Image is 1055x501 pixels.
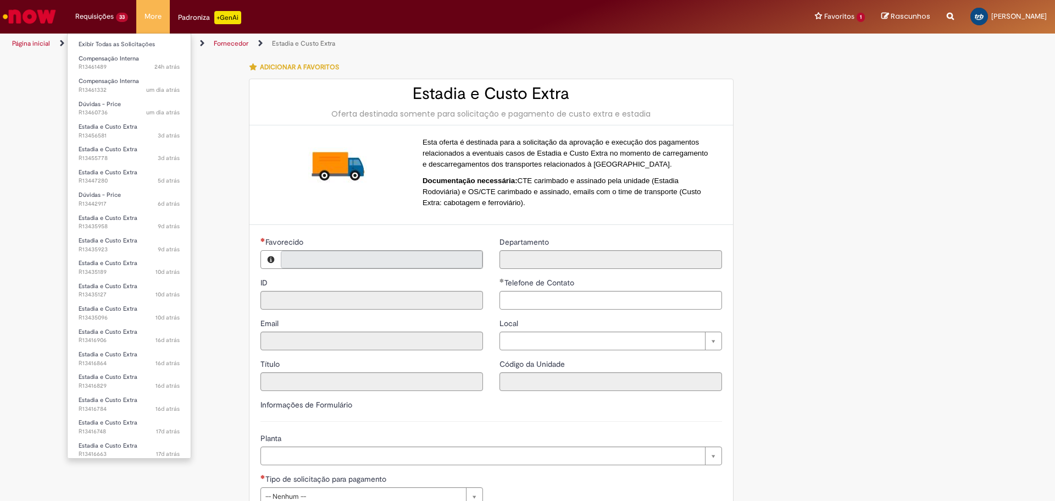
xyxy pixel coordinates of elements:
[68,121,191,141] a: Aberto R13456581 : Estadia e Custo Extra
[146,108,180,117] span: um dia atrás
[79,328,137,336] span: Estadia e Custo Extra
[68,371,191,392] a: Aberto R13416829 : Estadia e Custo Extra
[260,372,483,391] input: Título
[68,280,191,301] a: Aberto R13435127 : Estadia e Custo Extra
[158,245,180,254] span: 9d atrás
[79,336,180,345] span: R13416906
[260,238,265,242] span: Necessários
[499,359,567,369] span: Somente leitura - Código da Unidade
[156,290,180,299] time: 21/08/2025 09:59:42
[79,77,139,85] span: Compensação Interna
[178,11,241,24] div: Padroniza
[79,259,137,267] span: Estadia e Custo Extra
[79,282,137,290] span: Estadia e Custo Extra
[158,154,180,162] span: 3d atrás
[75,11,114,22] span: Requisições
[891,11,930,21] span: Rascunhos
[308,147,367,183] img: Estadia e Custo Extra
[156,450,180,458] time: 14/08/2025 10:01:02
[423,177,701,207] span: CTE carimbado e assinado pela unidade (Estadia Rodoviária) e OS/CTE carimbado e assinado, emails ...
[146,86,180,94] time: 29/08/2025 10:07:15
[68,167,191,187] a: Aberto R13447280 : Estadia e Custo Extra
[79,442,137,450] span: Estadia e Custo Extra
[260,359,282,369] span: Somente leitura - Título
[423,138,708,168] span: Esta oferta é destinada para a solicitação da aprovação e execução dos pagamentos relacionados a ...
[79,419,137,427] span: Estadia e Custo Extra
[499,332,722,350] a: Limpar campo Local
[79,177,180,185] span: R13447280
[260,318,281,328] span: Somente leitura - Email
[249,56,345,79] button: Adicionar a Favoritos
[158,131,180,140] span: 3d atrás
[214,39,248,48] a: Fornecedor
[79,168,137,177] span: Estadia e Custo Extra
[499,291,722,310] input: Telefone de Contato
[156,382,180,390] time: 14/08/2025 10:27:48
[79,214,137,222] span: Estadia e Custo Extra
[265,237,306,247] span: Necessários - Favorecido
[68,440,191,460] a: Aberto R13416663 : Estadia e Custo Extra
[12,39,50,48] a: Página inicial
[158,245,180,254] time: 21/08/2025 12:00:06
[79,427,180,436] span: R13416748
[79,131,180,140] span: R13456581
[158,200,180,208] time: 25/08/2025 09:07:46
[881,12,930,22] a: Rascunhos
[79,86,180,95] span: R13461332
[260,85,722,103] h2: Estadia e Custo Extra
[158,154,180,162] time: 28/08/2025 08:36:20
[68,303,191,323] a: Aberto R13435096 : Estadia e Custo Extra
[156,336,180,344] span: 16d atrás
[68,212,191,233] a: Aberto R13435958 : Estadia e Custo Extra
[158,222,180,230] time: 21/08/2025 12:05:37
[281,251,482,268] a: Limpar campo Favorecido
[79,313,180,322] span: R13435096
[146,86,180,94] span: um dia atrás
[156,313,180,322] time: 21/08/2025 09:55:03
[79,245,180,254] span: R13435923
[79,100,121,108] span: Dúvidas - Price
[156,382,180,390] span: 16d atrás
[261,251,281,268] button: Favorecido, Visualizar este registro
[156,405,180,413] span: 16d atrás
[68,394,191,415] a: Aberto R13416784 : Estadia e Custo Extra
[68,53,191,73] a: Aberto R13461489 : Compensação Interna
[265,474,388,484] span: Tipo de solicitação para pagamento
[499,318,520,328] span: Local
[260,318,281,329] label: Somente leitura - Email
[260,475,265,479] span: Necessários
[156,290,180,299] span: 10d atrás
[156,359,180,367] time: 14/08/2025 10:33:48
[68,349,191,369] a: Aberto R13416864 : Estadia e Custo Extra
[79,63,180,71] span: R13461489
[79,450,180,459] span: R13416663
[79,222,180,231] span: R13435958
[68,75,191,96] a: Aberto R13461332 : Compensação Interna
[499,359,567,370] label: Somente leitura - Código da Unidade
[79,405,180,414] span: R13416784
[156,268,180,276] time: 21/08/2025 10:07:17
[79,350,137,359] span: Estadia e Custo Extra
[260,63,339,71] span: Adicionar a Favoritos
[68,98,191,119] a: Aberto R13460736 : Dúvidas - Price
[156,450,180,458] span: 17d atrás
[79,373,137,381] span: Estadia e Custo Extra
[260,433,284,443] span: Planta
[145,11,162,22] span: More
[79,191,121,199] span: Dúvidas - Price
[499,250,722,269] input: Departamento
[79,236,137,245] span: Estadia e Custo Extra
[214,11,241,24] p: +GenAi
[260,108,722,119] div: Oferta destinada somente para solicitação e pagamento de custo extra e estadia
[79,268,180,277] span: R13435189
[499,372,722,391] input: Código da Unidade
[68,417,191,437] a: Aberto R13416748 : Estadia e Custo Extra
[156,427,180,436] span: 17d atrás
[156,359,180,367] span: 16d atrás
[79,396,137,404] span: Estadia e Custo Extra
[79,123,137,131] span: Estadia e Custo Extra
[260,400,352,410] label: Informações de Formulário
[8,34,695,54] ul: Trilhas de página
[260,291,483,310] input: ID
[158,177,180,185] span: 5d atrás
